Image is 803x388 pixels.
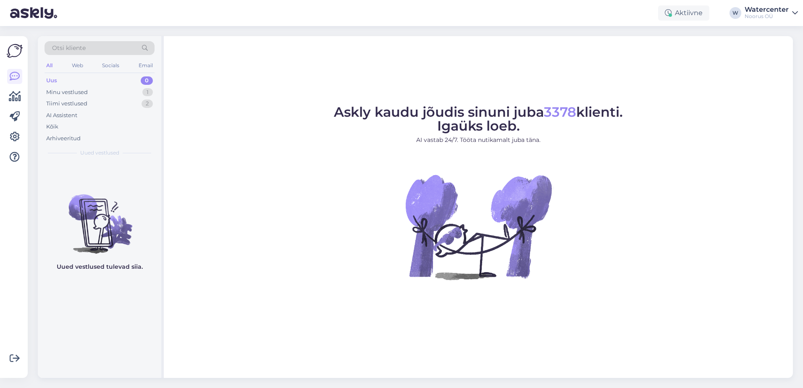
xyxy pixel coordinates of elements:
[38,179,161,255] img: No chats
[46,134,81,143] div: Arhiveeritud
[334,104,623,134] span: Askly kaudu jõudis sinuni juba klienti. Igaüks loeb.
[141,76,153,85] div: 0
[80,149,119,157] span: Uued vestlused
[137,60,155,71] div: Email
[100,60,121,71] div: Socials
[7,43,23,59] img: Askly Logo
[46,123,58,131] div: Kõik
[730,7,741,19] div: W
[45,60,54,71] div: All
[142,100,153,108] div: 2
[745,6,789,13] div: Watercenter
[46,76,57,85] div: Uus
[57,262,143,271] p: Uued vestlused tulevad siia.
[334,136,623,144] p: AI vastab 24/7. Tööta nutikamalt juba täna.
[52,44,86,52] span: Otsi kliente
[46,100,87,108] div: Tiimi vestlused
[745,6,798,20] a: WatercenterNoorus OÜ
[403,151,554,302] img: No Chat active
[745,13,789,20] div: Noorus OÜ
[544,104,576,120] span: 3378
[46,111,77,120] div: AI Assistent
[46,88,88,97] div: Minu vestlused
[658,5,709,21] div: Aktiivne
[70,60,85,71] div: Web
[142,88,153,97] div: 1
